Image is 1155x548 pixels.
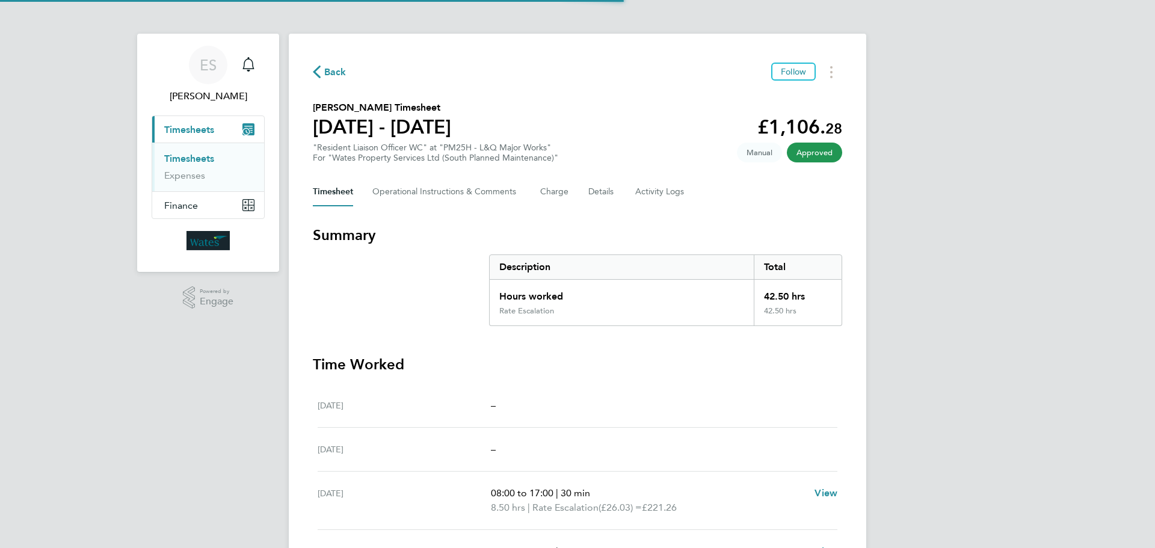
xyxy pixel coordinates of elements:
div: Summary [489,254,842,326]
div: Timesheets [152,143,264,191]
div: 42.50 hrs [754,280,842,306]
div: [DATE] [318,486,491,515]
span: This timesheet has been approved. [787,143,842,162]
button: Timesheet [313,177,353,206]
span: 30 min [561,487,590,499]
h3: Time Worked [313,355,842,374]
span: Engage [200,297,233,307]
a: ES[PERSON_NAME] [152,46,265,103]
span: Back [324,65,346,79]
h3: Summary [313,226,842,245]
nav: Main navigation [137,34,279,272]
span: Finance [164,200,198,211]
div: For "Wates Property Services Ltd (South Planned Maintenance)" [313,153,558,163]
span: ES [200,57,217,73]
span: Follow [781,66,806,77]
a: Expenses [164,170,205,181]
button: Back [313,64,346,79]
span: Powered by [200,286,233,297]
button: Charge [540,177,569,206]
h2: [PERSON_NAME] Timesheet [313,100,451,115]
span: £221.26 [642,502,677,513]
button: Activity Logs [635,177,686,206]
span: – [491,399,496,411]
span: | [556,487,558,499]
span: – [491,443,496,455]
span: Rate Escalation [532,500,599,515]
a: Powered byEngage [183,286,234,309]
app-decimal: £1,106. [757,115,842,138]
span: 28 [825,120,842,137]
div: [DATE] [318,398,491,413]
button: Details [588,177,616,206]
button: Follow [771,63,816,81]
div: Total [754,255,842,279]
span: 8.50 hrs [491,502,525,513]
button: Timesheets Menu [821,63,842,81]
span: This timesheet was manually created. [737,143,782,162]
img: wates-logo-retina.png [186,231,230,250]
a: Go to home page [152,231,265,250]
span: Emily Summerfield [152,89,265,103]
span: Timesheets [164,124,214,135]
div: "Resident Liaison Officer WC" at "PM25H - L&Q Major Works" [313,143,558,163]
span: View [815,487,837,499]
button: Operational Instructions & Comments [372,177,521,206]
div: Description [490,255,754,279]
a: View [815,486,837,500]
span: | [528,502,530,513]
button: Finance [152,192,264,218]
span: 08:00 to 17:00 [491,487,553,499]
button: Timesheets [152,116,264,143]
div: Hours worked [490,280,754,306]
h1: [DATE] - [DATE] [313,115,451,139]
div: Rate Escalation [499,306,554,316]
div: [DATE] [318,442,491,457]
div: 42.50 hrs [754,306,842,325]
span: (£26.03) = [599,502,642,513]
a: Timesheets [164,153,214,164]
